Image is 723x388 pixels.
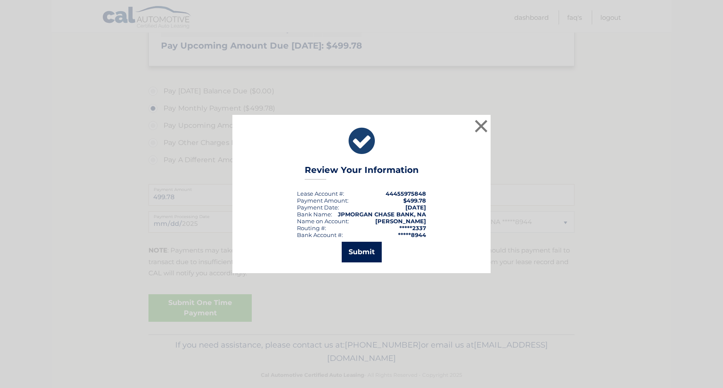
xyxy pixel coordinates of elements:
[305,165,419,180] h3: Review Your Information
[375,218,426,225] strong: [PERSON_NAME]
[297,190,344,197] div: Lease Account #:
[386,190,426,197] strong: 44455975848
[297,218,349,225] div: Name on Account:
[297,225,326,231] div: Routing #:
[297,231,343,238] div: Bank Account #:
[342,242,382,262] button: Submit
[297,204,339,211] div: :
[297,197,349,204] div: Payment Amount:
[297,204,338,211] span: Payment Date
[403,197,426,204] span: $499.78
[405,204,426,211] span: [DATE]
[473,117,490,135] button: ×
[297,211,332,218] div: Bank Name:
[338,211,426,218] strong: JPMORGAN CHASE BANK, NA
